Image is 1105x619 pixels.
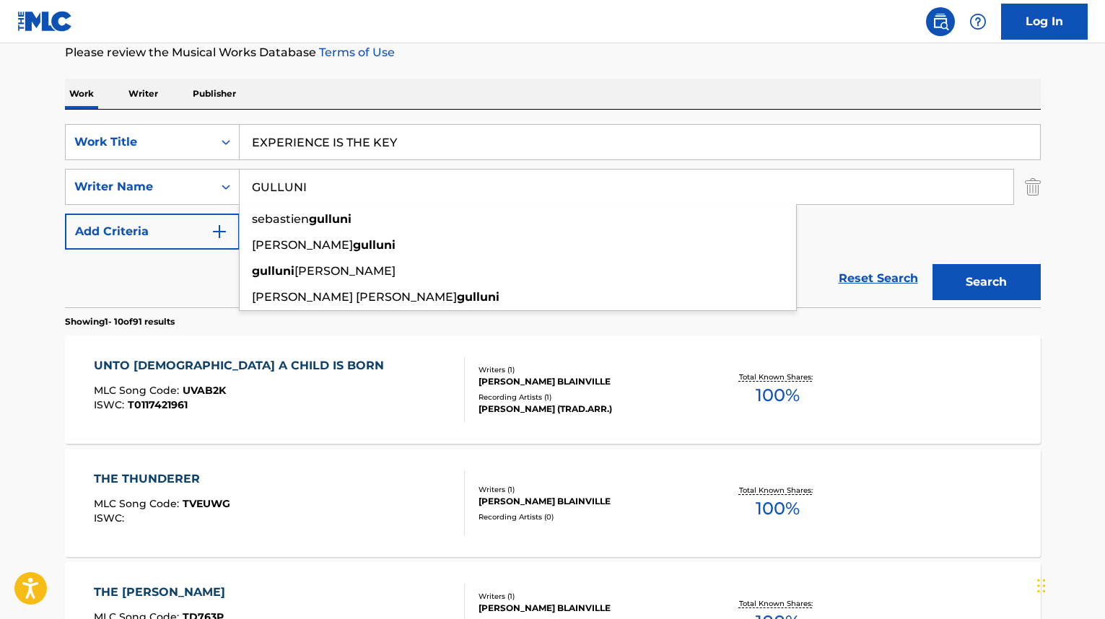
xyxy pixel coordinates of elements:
[252,264,294,278] strong: gulluni
[65,335,1041,444] a: UNTO [DEMOGRAPHIC_DATA] A CHILD IS BORNMLC Song Code:UVAB2KISWC:T0117421961Writers (1)[PERSON_NAM...
[739,485,816,496] p: Total Known Shares:
[457,290,499,304] strong: gulluni
[479,392,696,403] div: Recording Artists ( 1 )
[479,495,696,508] div: [PERSON_NAME] BLAINVILLE
[479,364,696,375] div: Writers ( 1 )
[739,372,816,382] p: Total Known Shares:
[353,238,396,252] strong: gulluni
[964,7,992,36] div: Help
[65,315,175,328] p: Showing 1 - 10 of 91 results
[756,496,800,522] span: 100 %
[252,290,457,304] span: [PERSON_NAME] [PERSON_NAME]
[1001,4,1088,40] a: Log In
[756,382,800,408] span: 100 %
[969,13,987,30] img: help
[94,497,183,510] span: MLC Song Code :
[74,178,204,196] div: Writer Name
[124,79,162,109] p: Writer
[739,598,816,609] p: Total Known Shares:
[252,212,309,226] span: sebastien
[479,484,696,495] div: Writers ( 1 )
[211,223,228,240] img: 9d2ae6d4665cec9f34b9.svg
[65,449,1041,557] a: THE THUNDERERMLC Song Code:TVEUWGISWC:Writers (1)[PERSON_NAME] BLAINVILLERecording Artists (0)Tot...
[294,264,396,278] span: [PERSON_NAME]
[932,13,949,30] img: search
[479,602,696,615] div: [PERSON_NAME] BLAINVILLE
[479,403,696,416] div: [PERSON_NAME] (TRAD.ARR.)
[65,79,98,109] p: Work
[479,512,696,522] div: Recording Artists ( 0 )
[94,470,230,488] div: THE THUNDERER
[252,238,353,252] span: [PERSON_NAME]
[65,124,1041,307] form: Search Form
[1037,564,1046,607] div: Drag
[94,357,391,374] div: UNTO [DEMOGRAPHIC_DATA] A CHILD IS BORN
[188,79,240,109] p: Publisher
[309,212,351,226] strong: gulluni
[1033,550,1105,619] iframe: Chat Widget
[74,133,204,151] div: Work Title
[926,7,955,36] a: Public Search
[94,584,232,601] div: THE [PERSON_NAME]
[94,384,183,397] span: MLC Song Code :
[65,44,1041,61] p: Please review the Musical Works Database
[128,398,188,411] span: T0117421961
[17,11,73,32] img: MLC Logo
[183,497,230,510] span: TVEUWG
[479,375,696,388] div: [PERSON_NAME] BLAINVILLE
[316,45,395,59] a: Terms of Use
[479,591,696,602] div: Writers ( 1 )
[1025,169,1041,205] img: Delete Criterion
[94,512,128,524] span: ISWC :
[94,398,128,411] span: ISWC :
[65,214,240,250] button: Add Criteria
[183,384,226,397] span: UVAB2K
[933,264,1041,300] button: Search
[831,263,925,294] a: Reset Search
